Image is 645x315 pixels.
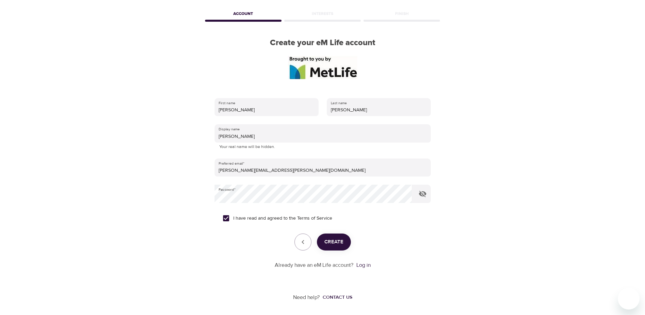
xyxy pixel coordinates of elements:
iframe: Button to launch messaging window [618,288,640,310]
p: Already have an eM Life account? [275,261,354,269]
button: Create [317,234,351,251]
div: Contact us [323,294,352,301]
span: I have read and agreed to the [233,215,332,222]
span: Create [324,238,343,246]
a: Log in [356,262,371,268]
p: Need help? [293,294,320,301]
a: Terms of Service [297,215,332,222]
p: Your real name will be hidden. [219,144,426,150]
a: Contact us [320,294,352,301]
h2: Create your eM Life account [204,38,442,48]
img: logo_960%20v2.jpg [288,56,357,79]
